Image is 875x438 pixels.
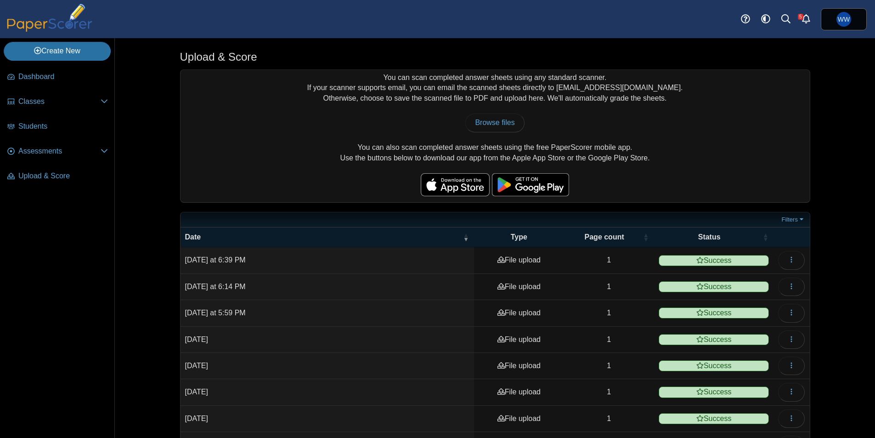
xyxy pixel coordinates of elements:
td: File upload [474,406,564,432]
a: Create New [4,42,111,60]
span: Success [659,255,769,266]
a: Alerts [796,9,816,29]
span: Date [185,233,201,241]
img: google-play-badge.png [492,173,569,196]
img: PaperScorer [4,4,96,32]
time: Aug 12, 2025 at 7:11 PM [185,336,208,343]
span: Upload & Score [18,171,108,181]
time: Aug 28, 2025 at 6:14 PM [185,283,246,290]
span: William Whitney [838,16,850,23]
span: Page count [585,233,624,241]
td: 1 [564,274,654,300]
time: Aug 28, 2025 at 5:59 PM [185,309,246,317]
a: Students [4,116,112,138]
td: 1 [564,300,654,326]
span: Status : Activate to sort [762,228,768,247]
span: Browse files [475,119,514,126]
a: Assessments [4,141,112,163]
span: William Whitney [836,12,851,27]
time: Aug 12, 2025 at 6:55 PM [185,362,208,370]
td: 1 [564,327,654,353]
td: File upload [474,353,564,379]
time: Aug 12, 2025 at 6:40 PM [185,415,208,422]
td: 1 [564,379,654,405]
span: Date : Activate to remove sorting [463,228,469,247]
span: Success [659,281,769,292]
a: Filters [779,215,807,224]
td: File upload [474,247,564,273]
td: File upload [474,274,564,300]
time: Aug 12, 2025 at 6:49 PM [185,388,208,396]
a: Browse files [465,114,524,132]
span: Success [659,387,769,398]
div: You can scan completed answer sheets using any standard scanner. If your scanner supports email, ... [181,70,810,202]
span: Dashboard [18,72,108,82]
a: Classes [4,91,112,113]
span: Status [698,233,721,241]
span: Success [659,413,769,424]
a: Dashboard [4,66,112,88]
time: Aug 28, 2025 at 6:39 PM [185,256,246,264]
span: Type [511,233,527,241]
img: apple-store-badge.svg [421,173,490,196]
a: William Whitney [821,8,867,30]
td: File upload [474,379,564,405]
td: File upload [474,327,564,353]
td: 1 [564,247,654,273]
a: PaperScorer [4,25,96,33]
span: Page count : Activate to sort [643,228,649,247]
span: Students [18,121,108,131]
span: Assessments [18,146,101,156]
span: Success [659,307,769,319]
td: 1 [564,353,654,379]
span: Success [659,360,769,371]
a: Upload & Score [4,165,112,188]
td: 1 [564,406,654,432]
span: Success [659,334,769,345]
span: Classes [18,97,101,107]
h1: Upload & Score [180,49,257,65]
td: File upload [474,300,564,326]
